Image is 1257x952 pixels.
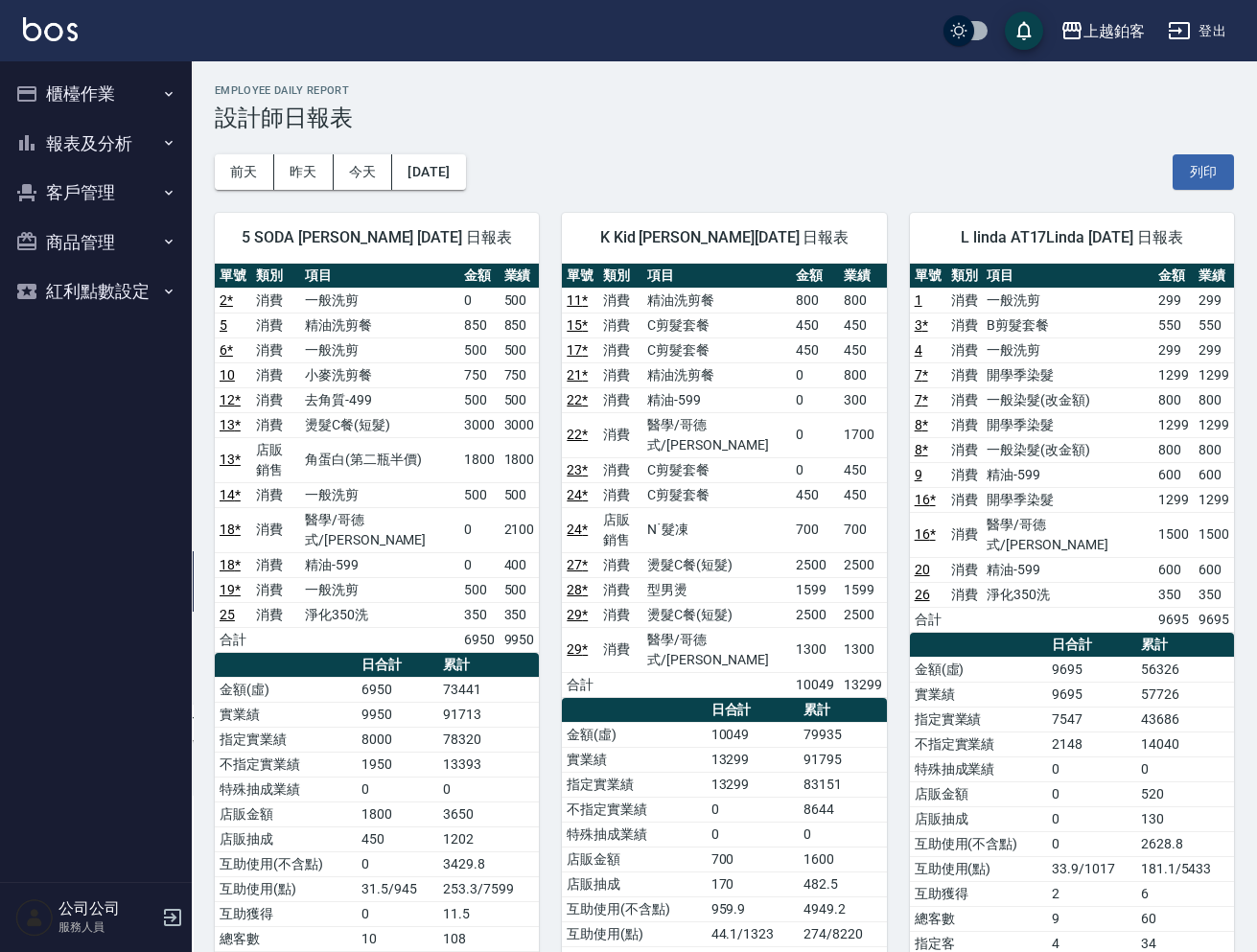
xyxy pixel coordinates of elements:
td: 0 [707,797,800,822]
td: 互助獲得 [215,901,357,926]
td: 醫學/哥德式/[PERSON_NAME] [300,507,459,552]
td: 醫學/哥德式/[PERSON_NAME] [982,512,1153,557]
td: 一般洗剪 [982,337,1153,362]
td: 800 [1194,387,1234,412]
td: 精油-599 [300,552,459,577]
td: 金額(虛) [215,677,357,702]
td: 燙髮C餐(短髮) [642,552,791,577]
td: 消費 [251,602,300,627]
td: 1299 [1153,362,1194,387]
button: 紅利點數設定 [8,267,184,316]
td: 7547 [1047,707,1135,731]
td: 一般染髮(改金額) [982,437,1153,462]
th: 單號 [562,264,598,289]
td: 73441 [438,677,539,702]
button: [DATE] [392,154,465,190]
td: 2500 [791,602,839,627]
td: C剪髮套餐 [642,482,791,507]
td: 消費 [251,387,300,412]
a: 5 [220,317,227,333]
td: 550 [1153,313,1194,337]
td: 消費 [598,482,642,507]
td: 300 [839,387,887,412]
td: 1800 [357,801,438,826]
td: 850 [459,313,500,337]
td: 特殊抽成業績 [215,777,357,801]
table: a dense table [215,264,539,653]
td: 450 [839,457,887,482]
td: 一般洗剪 [300,482,459,507]
td: 店販抽成 [562,871,706,896]
td: 350 [1194,582,1234,607]
td: 299 [1194,337,1234,362]
td: 店販金額 [215,801,357,826]
td: 互助使用(不含點) [910,831,1048,856]
td: 600 [1153,462,1194,487]
td: 350 [459,602,500,627]
td: 一般洗剪 [300,577,459,602]
th: 類別 [946,264,983,289]
td: 醫學/哥德式/[PERSON_NAME] [642,627,791,672]
td: 消費 [598,337,642,362]
td: 0 [1047,756,1135,781]
td: 金額(虛) [562,722,706,747]
td: 83151 [799,772,887,797]
td: 消費 [598,313,642,337]
td: 0 [791,412,839,457]
td: 600 [1194,557,1234,582]
td: 合計 [562,672,598,697]
button: 商品管理 [8,218,184,267]
th: 累計 [799,698,887,723]
td: 1299 [1153,412,1194,437]
td: 450 [791,313,839,337]
a: 26 [915,587,930,602]
td: 9695 [1194,607,1234,632]
td: 500 [500,387,540,412]
td: 0 [707,822,800,847]
button: 客戶管理 [8,168,184,218]
td: 482.5 [799,871,887,896]
button: 前天 [215,154,274,190]
th: 單號 [215,264,251,289]
td: 170 [707,871,800,896]
th: 累計 [1136,633,1234,658]
td: 互助使用(點) [910,856,1048,881]
td: 消費 [946,412,983,437]
td: 91713 [438,702,539,727]
td: 0 [459,507,500,552]
td: 1300 [839,627,887,672]
td: 800 [1194,437,1234,462]
td: 3429.8 [438,851,539,876]
td: 0 [1047,806,1135,831]
td: 8644 [799,797,887,822]
td: 消費 [946,487,983,512]
td: 3000 [459,412,500,437]
td: 消費 [946,437,983,462]
td: 0 [1136,756,1234,781]
td: 實業績 [215,702,357,727]
td: 1700 [839,412,887,457]
button: 列印 [1173,154,1234,190]
td: N˙髮凍 [642,507,791,552]
td: 800 [839,288,887,313]
td: 消費 [946,462,983,487]
td: 9950 [357,702,438,727]
td: 實業績 [562,747,706,772]
td: 750 [500,362,540,387]
td: 450 [839,337,887,362]
td: 2 [1047,881,1135,906]
td: 9950 [500,627,540,652]
td: 350 [1153,582,1194,607]
td: 0 [791,362,839,387]
td: 消費 [598,627,642,672]
td: B剪髮套餐 [982,313,1153,337]
td: 79935 [799,722,887,747]
td: 10049 [791,672,839,697]
td: 互助獲得 [910,881,1048,906]
td: 合計 [910,607,946,632]
td: 一般洗剪 [982,288,1153,313]
td: 型男燙 [642,577,791,602]
button: 登出 [1160,13,1234,49]
h5: 公司公司 [58,899,156,918]
td: 13299 [707,772,800,797]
